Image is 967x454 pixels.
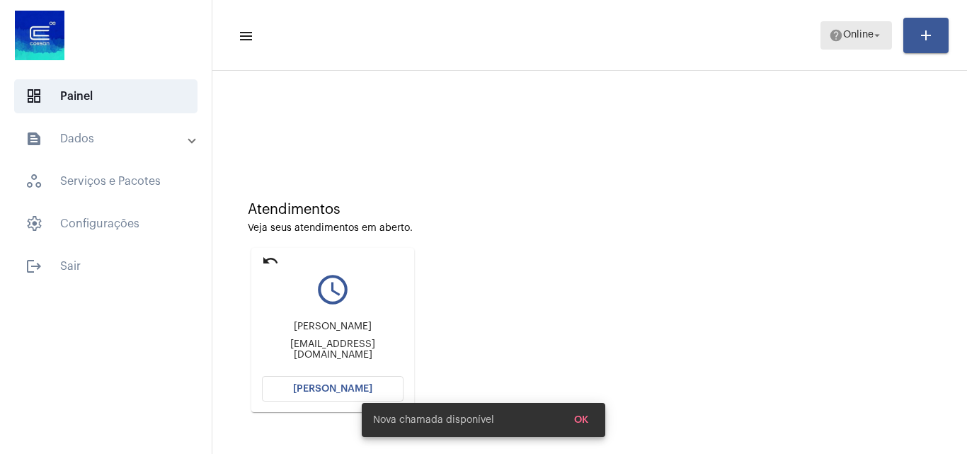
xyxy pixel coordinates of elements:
[871,29,883,42] mat-icon: arrow_drop_down
[14,207,198,241] span: Configurações
[262,272,404,307] mat-icon: query_builder
[829,28,843,42] mat-icon: help
[917,27,934,44] mat-icon: add
[262,376,404,402] button: [PERSON_NAME]
[574,415,588,425] span: OK
[11,7,68,64] img: d4669ae0-8c07-2337-4f67-34b0df7f5ae4.jpeg
[262,339,404,361] div: [EMAIL_ADDRESS][DOMAIN_NAME]
[8,122,212,156] mat-expansion-panel-header: sidenav iconDados
[373,413,494,427] span: Nova chamada disponível
[248,202,932,217] div: Atendimentos
[25,88,42,105] span: sidenav icon
[843,30,874,40] span: Online
[262,322,404,332] div: [PERSON_NAME]
[25,173,42,190] span: sidenav icon
[14,164,198,198] span: Serviços e Pacotes
[14,249,198,283] span: Sair
[293,384,372,394] span: [PERSON_NAME]
[248,223,932,234] div: Veja seus atendimentos em aberto.
[25,130,42,147] mat-icon: sidenav icon
[563,407,600,433] button: OK
[25,130,189,147] mat-panel-title: Dados
[820,21,892,50] button: Online
[262,252,279,269] mat-icon: undo
[238,28,252,45] mat-icon: sidenav icon
[25,215,42,232] span: sidenav icon
[25,258,42,275] mat-icon: sidenav icon
[14,79,198,113] span: Painel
